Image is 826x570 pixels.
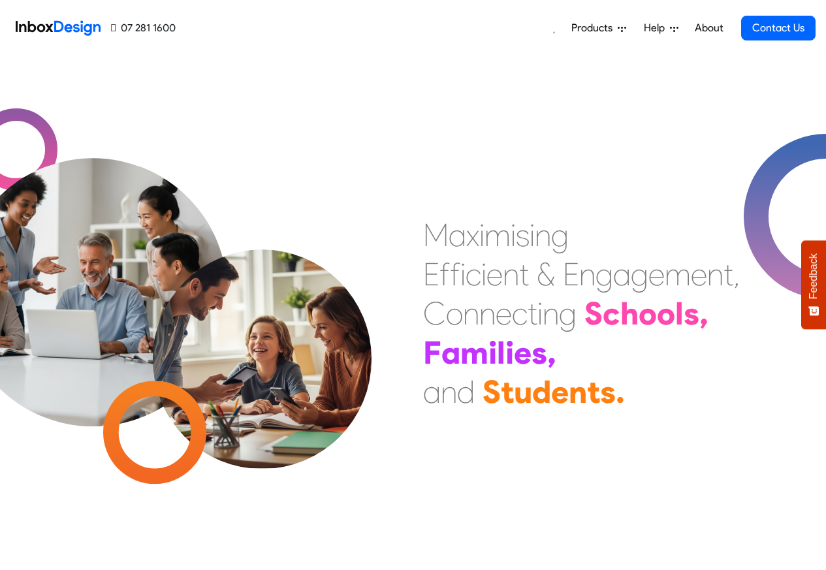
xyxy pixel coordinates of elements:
div: l [675,294,684,333]
div: n [441,372,457,411]
div: n [579,255,596,294]
div: m [460,333,488,372]
div: e [551,372,569,411]
div: a [613,255,631,294]
div: u [514,372,532,411]
a: Contact Us [741,16,816,40]
div: . [616,372,625,411]
div: a [441,333,460,372]
button: Feedback - Show survey [801,240,826,329]
div: d [532,372,551,411]
div: F [423,333,441,372]
div: e [648,255,665,294]
div: i [481,255,486,294]
div: d [457,372,475,411]
div: t [723,255,733,294]
div: c [512,294,528,333]
div: n [707,255,723,294]
div: e [486,255,503,294]
div: l [497,333,505,372]
div: , [699,294,708,333]
div: & [537,255,555,294]
div: i [479,215,484,255]
a: Products [566,15,631,41]
div: t [587,372,600,411]
div: s [516,215,530,255]
div: f [439,255,450,294]
div: o [446,294,463,333]
div: g [559,294,577,333]
div: n [543,294,559,333]
div: i [511,215,516,255]
div: e [691,255,707,294]
div: m [484,215,511,255]
div: s [684,294,699,333]
div: i [530,215,535,255]
div: g [631,255,648,294]
div: n [569,372,587,411]
div: M [423,215,449,255]
div: Maximising Efficient & Engagement, Connecting Schools, Families, and Students. [423,215,740,411]
div: t [501,372,514,411]
div: x [466,215,479,255]
div: n [479,294,496,333]
div: , [733,255,740,294]
div: t [519,255,529,294]
div: a [423,372,441,411]
div: g [596,255,613,294]
div: n [503,255,519,294]
div: i [460,255,466,294]
div: n [535,215,551,255]
span: Products [571,20,618,36]
a: 07 281 1600 [111,20,176,36]
div: , [547,333,556,372]
div: a [449,215,466,255]
div: h [620,294,639,333]
a: About [691,15,727,41]
div: c [603,294,620,333]
div: s [532,333,547,372]
img: parents_with_child.png [125,195,399,469]
div: e [514,333,532,372]
div: c [466,255,481,294]
span: Help [644,20,670,36]
div: i [505,333,514,372]
div: i [537,294,543,333]
div: g [551,215,569,255]
div: E [563,255,579,294]
div: i [488,333,497,372]
div: t [528,294,537,333]
div: m [665,255,691,294]
div: o [639,294,657,333]
div: s [600,372,616,411]
div: C [423,294,446,333]
div: E [423,255,439,294]
div: S [584,294,603,333]
a: Help [639,15,684,41]
div: f [450,255,460,294]
div: o [657,294,675,333]
div: e [496,294,512,333]
span: Feedback [808,253,819,299]
div: S [483,372,501,411]
div: n [463,294,479,333]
